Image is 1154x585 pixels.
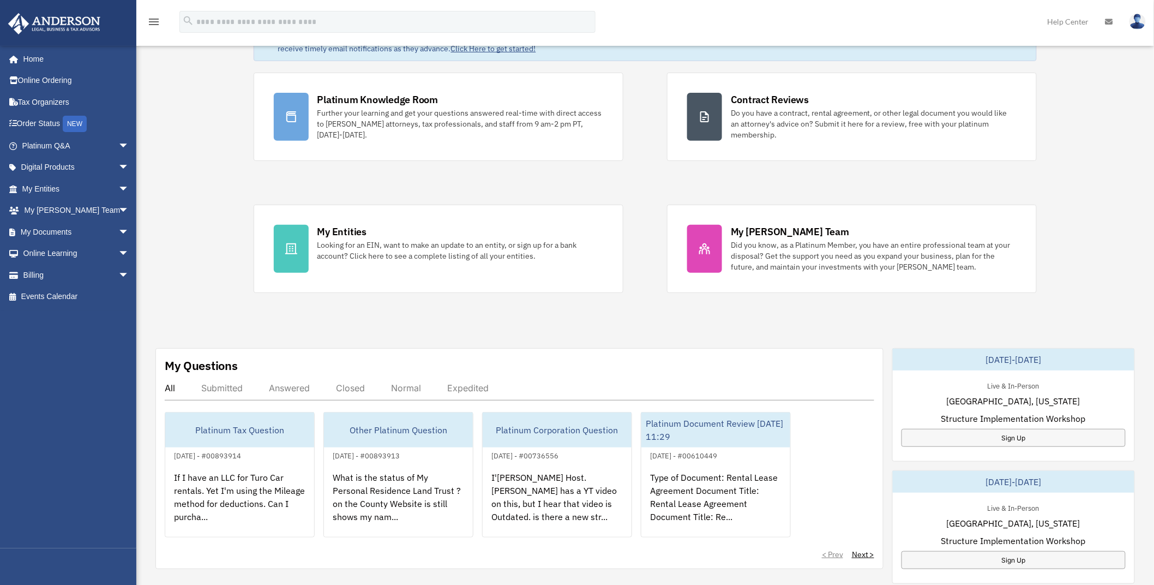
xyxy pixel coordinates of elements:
[324,413,473,447] div: Other Platinum Question
[182,15,194,27] i: search
[8,221,146,243] a: My Documentsarrow_drop_down
[324,462,473,547] div: What is the status of My Personal Residence Land Trust ? on the County Website is still shows my ...
[118,178,140,200] span: arrow_drop_down
[483,413,632,447] div: Platinum Corporation Question
[118,243,140,265] span: arrow_drop_down
[391,383,421,393] div: Normal
[941,534,1086,547] span: Structure Implementation Workshop
[8,178,146,200] a: My Entitiesarrow_drop_down
[1129,14,1146,29] img: User Pic
[63,116,87,132] div: NEW
[731,225,849,238] div: My [PERSON_NAME] Team
[482,412,632,538] a: Platinum Corporation Question[DATE] - #00736556I'[PERSON_NAME] Host. [PERSON_NAME] has a YT video...
[852,549,874,560] a: Next >
[893,349,1134,371] div: [DATE]-[DATE]
[641,412,791,538] a: Platinum Document Review [DATE] 11:29[DATE] - #00610449Type of Document: Rental Lease Agreement D...
[731,240,1017,272] div: Did you know, as a Platinum Member, you have an entire professional team at your disposal? Get th...
[731,93,809,106] div: Contract Reviews
[118,264,140,286] span: arrow_drop_down
[641,449,726,461] div: [DATE] - #00610449
[447,383,489,393] div: Expedited
[317,225,366,238] div: My Entities
[317,240,603,261] div: Looking for an EIN, want to make an update to an entity, or sign up for a bank account? Click her...
[8,135,146,157] a: Platinum Q&Aarrow_drop_down
[336,383,365,393] div: Closed
[8,70,146,92] a: Online Ordering
[147,15,160,28] i: menu
[5,13,104,34] img: Anderson Advisors Platinum Portal
[165,462,314,547] div: If I have an LLC for Turo Car rentals. Yet I'm using the Mileage method for deductions. Can I pur...
[641,413,790,447] div: Platinum Document Review [DATE] 11:29
[317,108,603,140] div: Further your learning and get your questions answered real-time with direct access to [PERSON_NAM...
[893,471,1134,493] div: [DATE]-[DATE]
[901,551,1126,569] a: Sign Up
[324,449,408,461] div: [DATE] - #00893913
[947,517,1080,530] span: [GEOGRAPHIC_DATA], [US_STATE]
[8,264,146,286] a: Billingarrow_drop_down
[8,48,140,70] a: Home
[254,73,623,161] a: Platinum Knowledge Room Further your learning and get your questions answered real-time with dire...
[979,502,1048,513] div: Live & In-Person
[979,379,1048,391] div: Live & In-Person
[901,429,1126,447] a: Sign Up
[147,19,160,28] a: menu
[451,44,536,53] a: Click Here to get started!
[667,205,1037,293] a: My [PERSON_NAME] Team Did you know, as a Platinum Member, you have an entire professional team at...
[165,383,175,393] div: All
[947,395,1080,408] span: [GEOGRAPHIC_DATA], [US_STATE]
[165,413,314,447] div: Platinum Tax Question
[8,113,146,135] a: Order StatusNEW
[8,200,146,222] a: My [PERSON_NAME] Teamarrow_drop_down
[8,243,146,265] a: Online Learningarrow_drop_down
[483,449,567,461] div: [DATE] - #00736556
[201,383,243,393] div: Submitted
[165,449,250,461] div: [DATE] - #00893914
[641,462,790,547] div: Type of Document: Rental Lease Agreement Document Title: Rental Lease Agreement Document Title: R...
[165,357,238,374] div: My Questions
[254,205,623,293] a: My Entities Looking for an EIN, want to make an update to an entity, or sign up for a bank accoun...
[8,286,146,308] a: Events Calendar
[731,108,1017,140] div: Do you have a contract, rental agreement, or other legal document you would like an attorney's ad...
[118,221,140,243] span: arrow_drop_down
[8,157,146,178] a: Digital Productsarrow_drop_down
[118,135,140,157] span: arrow_drop_down
[118,157,140,179] span: arrow_drop_down
[941,412,1086,425] span: Structure Implementation Workshop
[317,93,438,106] div: Platinum Knowledge Room
[8,91,146,113] a: Tax Organizers
[118,200,140,222] span: arrow_drop_down
[667,73,1037,161] a: Contract Reviews Do you have a contract, rental agreement, or other legal document you would like...
[483,462,632,547] div: I'[PERSON_NAME] Host. [PERSON_NAME] has a YT video on this, but I hear that video is Outdated. is...
[269,383,310,393] div: Answered
[165,412,315,538] a: Platinum Tax Question[DATE] - #00893914If I have an LLC for Turo Car rentals. Yet I'm using the M...
[323,412,473,538] a: Other Platinum Question[DATE] - #00893913What is the status of My Personal Residence Land Trust ?...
